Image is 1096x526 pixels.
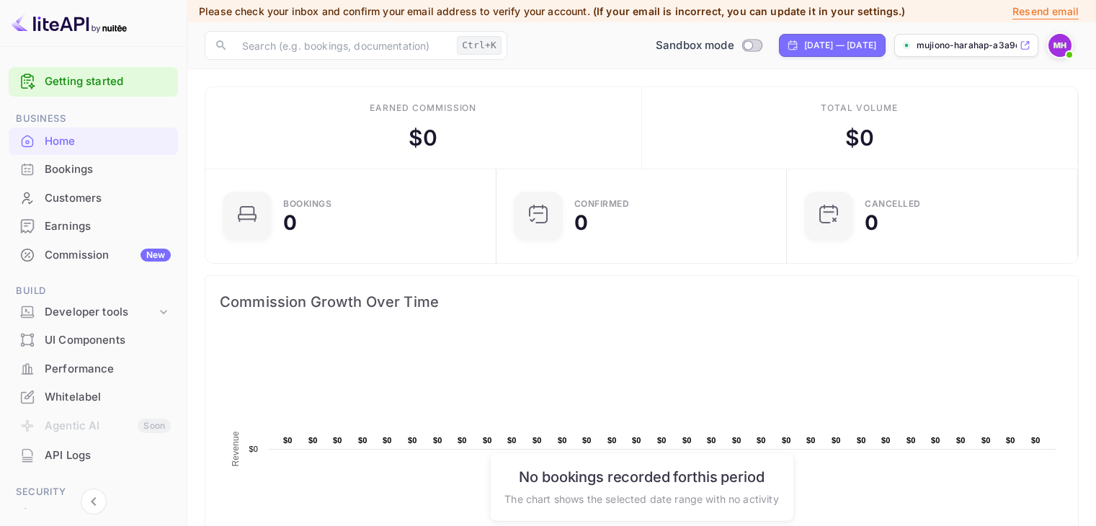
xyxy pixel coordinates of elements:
[141,249,171,262] div: New
[458,436,467,445] text: $0
[45,447,171,464] div: API Logs
[9,326,178,353] a: UI Components
[582,436,592,445] text: $0
[9,156,178,184] div: Bookings
[9,442,178,470] div: API Logs
[732,436,741,445] text: $0
[12,12,127,35] img: LiteAPI logo
[956,436,966,445] text: $0
[682,436,692,445] text: $0
[45,133,171,150] div: Home
[533,436,542,445] text: $0
[845,122,874,154] div: $ 0
[9,283,178,299] span: Build
[81,489,107,514] button: Collapse navigation
[9,383,178,411] div: Whitelabel
[9,300,178,325] div: Developer tools
[9,184,178,211] a: Customers
[804,39,876,52] div: [DATE] — [DATE]
[558,436,567,445] text: $0
[9,156,178,182] a: Bookings
[231,431,241,466] text: Revenue
[981,436,991,445] text: $0
[9,241,178,269] div: CommissionNew
[358,436,367,445] text: $0
[865,200,921,208] div: CANCELLED
[9,213,178,241] div: Earnings
[906,436,916,445] text: $0
[1048,34,1072,57] img: Mujiono Harahap
[433,436,442,445] text: $0
[233,31,451,60] input: Search (e.g. bookings, documentation)
[457,36,502,55] div: Ctrl+K
[607,436,617,445] text: $0
[9,484,178,500] span: Security
[9,383,178,410] a: Whitelabel
[9,241,178,268] a: CommissionNew
[832,436,841,445] text: $0
[409,122,437,154] div: $ 0
[865,213,878,233] div: 0
[45,389,171,406] div: Whitelabel
[931,436,940,445] text: $0
[504,468,778,485] h6: No bookings recorded for this period
[574,200,630,208] div: Confirmed
[504,491,778,506] p: The chart shows the selected date range with no activity
[9,326,178,355] div: UI Components
[383,436,392,445] text: $0
[650,37,767,54] div: Switch to Production mode
[782,436,791,445] text: $0
[9,355,178,382] a: Performance
[9,184,178,213] div: Customers
[9,355,178,383] div: Performance
[1031,436,1041,445] text: $0
[821,102,898,115] div: Total volume
[9,128,178,154] a: Home
[199,5,590,17] span: Please check your inbox and confirm your email address to verify your account.
[45,361,171,378] div: Performance
[593,5,906,17] span: (If your email is incorrect, you can update it in your settings.)
[249,445,258,453] text: $0
[806,436,816,445] text: $0
[308,436,318,445] text: $0
[9,111,178,127] span: Business
[220,290,1064,313] span: Commission Growth Over Time
[9,213,178,239] a: Earnings
[9,67,178,97] div: Getting started
[656,37,734,54] span: Sandbox mode
[9,442,178,468] a: API Logs
[45,161,171,178] div: Bookings
[857,436,866,445] text: $0
[9,128,178,156] div: Home
[45,190,171,207] div: Customers
[333,436,342,445] text: $0
[632,436,641,445] text: $0
[283,200,331,208] div: Bookings
[408,436,417,445] text: $0
[45,304,156,321] div: Developer tools
[881,436,891,445] text: $0
[45,332,171,349] div: UI Components
[1012,4,1079,19] p: Resend email
[917,39,1017,52] p: mujiono-harahap-a3a9d....
[45,506,171,522] div: Team management
[283,213,297,233] div: 0
[507,436,517,445] text: $0
[707,436,716,445] text: $0
[483,436,492,445] text: $0
[45,218,171,235] div: Earnings
[45,73,171,90] a: Getting started
[370,102,476,115] div: Earned commission
[45,247,171,264] div: Commission
[1006,436,1015,445] text: $0
[757,436,766,445] text: $0
[574,213,588,233] div: 0
[283,436,293,445] text: $0
[657,436,667,445] text: $0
